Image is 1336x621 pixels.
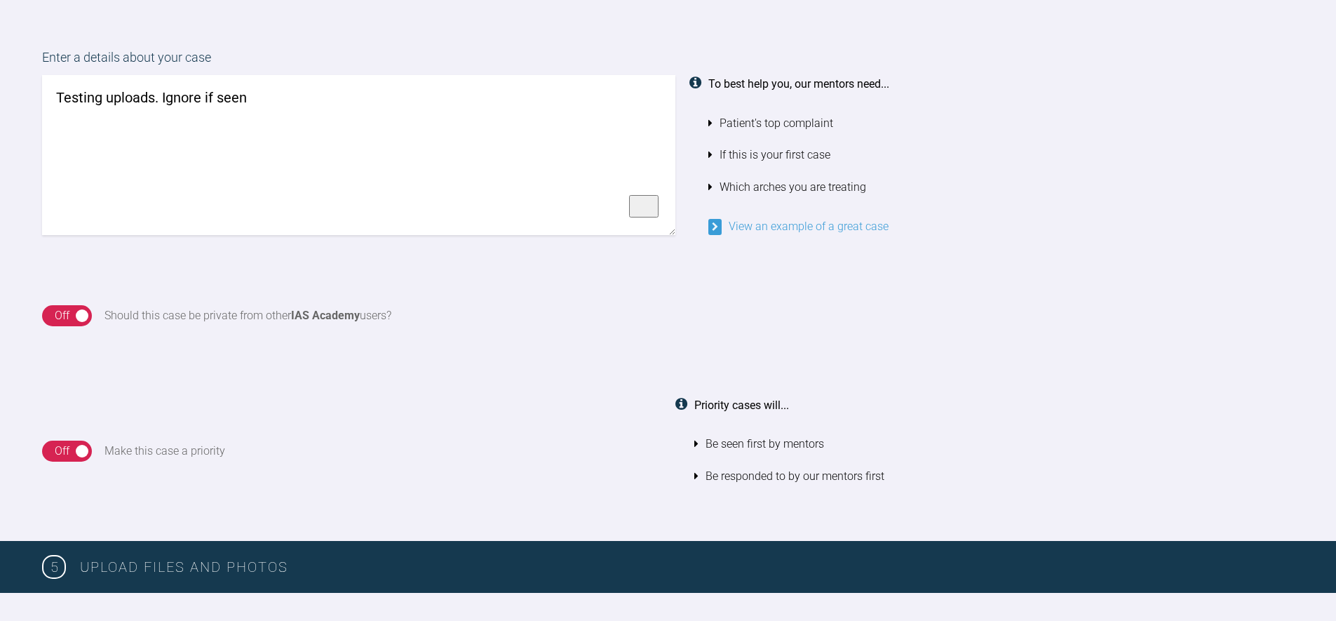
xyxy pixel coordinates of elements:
a: View an example of a great case [708,220,889,233]
h3: Upload Files and Photos [80,556,1294,578]
strong: IAS Academy [291,309,360,322]
div: Off [55,442,69,460]
li: Be responded to by our mentors first [694,460,1295,493]
li: Which arches you are treating [708,171,1295,203]
div: Off [55,307,69,325]
strong: Priority cases will... [694,399,789,412]
div: Should this case be private from other users? [104,307,391,325]
label: Enter a details about your case [42,48,1294,75]
span: 5 [42,555,66,579]
li: Be seen first by mentors [694,428,1295,460]
div: Make this case a priority [104,442,225,460]
textarea: To enrich screen reader interactions, please activate Accessibility in Grammarly extension settings [42,75,675,235]
strong: To best help you, our mentors need... [708,77,889,91]
li: If this is your first case [708,139,1295,171]
li: Patient's top complaint [708,107,1295,140]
